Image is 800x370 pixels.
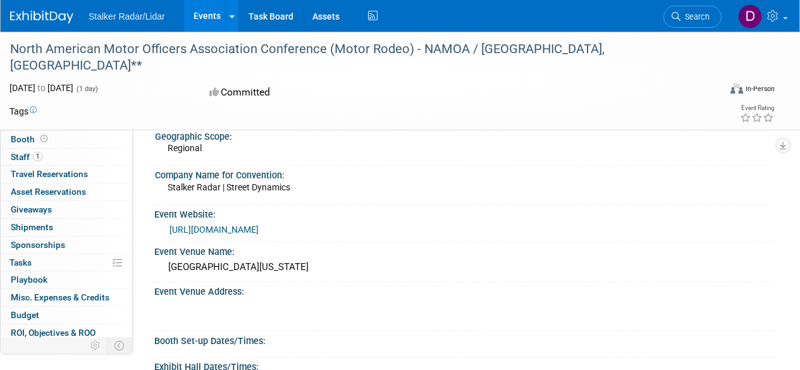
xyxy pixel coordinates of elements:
a: Search [663,6,722,28]
a: Asset Reservations [1,183,132,200]
div: In-Person [745,84,775,94]
a: Tasks [1,254,132,271]
td: Personalize Event Tab Strip [85,337,107,354]
a: Staff1 [1,149,132,166]
span: Booth not reserved yet [38,134,50,144]
div: Geographic Scope: [155,127,769,143]
span: Search [680,12,710,22]
div: [GEOGRAPHIC_DATA][US_STATE] [164,257,765,277]
div: Event Rating [740,105,774,111]
div: Committed [206,82,448,104]
a: Budget [1,307,132,324]
span: Asset Reservations [11,187,86,197]
a: ROI, Objectives & ROO [1,324,132,342]
span: Giveaways [11,204,52,214]
div: Event Website: [154,205,775,221]
div: Event Venue Address: [154,282,775,298]
a: Booth [1,131,132,148]
a: Giveaways [1,201,132,218]
span: Tasks [9,257,32,268]
span: [DATE] [DATE] [9,83,73,93]
span: Misc. Expenses & Credits [11,292,109,302]
img: David Foster [738,4,762,28]
a: Playbook [1,271,132,288]
span: 1 [33,152,42,161]
img: Format-Inperson.png [730,83,743,94]
a: Shipments [1,219,132,236]
a: Misc. Expenses & Credits [1,289,132,306]
div: Event Format [663,82,775,101]
td: Toggle Event Tabs [107,337,133,354]
span: Budget [11,310,39,320]
span: Stalker Radar/Lidar [89,11,165,22]
span: Booth [11,134,50,144]
span: Staff [11,152,42,162]
a: Travel Reservations [1,166,132,183]
div: Event Venue Name: [154,242,775,258]
span: Playbook [11,274,47,285]
div: Booth Set-up Dates/Times: [154,331,775,347]
div: Company Name for Convention: [155,166,769,182]
span: Shipments [11,222,53,232]
a: [URL][DOMAIN_NAME] [169,225,259,235]
td: Tags [9,105,37,118]
span: ROI, Objectives & ROO [11,328,95,338]
img: ExhibitDay [10,11,73,23]
span: Stalker Radar | Street Dynamics [168,182,290,192]
span: Regional [168,143,202,153]
span: (1 day) [75,85,98,93]
a: Sponsorships [1,237,132,254]
span: Sponsorships [11,240,65,250]
span: to [35,83,47,93]
div: North American Motor Officers Association Conference (Motor Rodeo) - NAMOA / [GEOGRAPHIC_DATA], [... [6,38,710,77]
span: Travel Reservations [11,169,88,179]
